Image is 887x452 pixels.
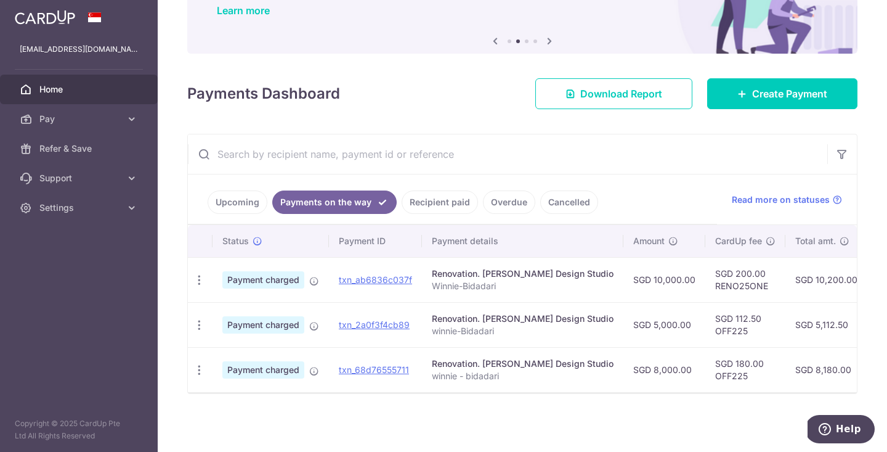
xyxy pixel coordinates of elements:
a: Cancelled [540,191,598,214]
p: winnie-Bidadari [432,325,614,337]
span: Pay [39,113,121,125]
span: CardUp fee [715,235,762,247]
span: Download Report [580,86,662,101]
span: Payment charged [222,316,304,334]
td: SGD 180.00 OFF225 [705,347,785,392]
p: Winnie-Bidadari [432,280,614,292]
span: Payment charged [222,271,304,289]
h4: Payments Dashboard [187,83,340,105]
span: Total amt. [795,235,836,247]
span: Settings [39,202,121,214]
a: Download Report [535,78,692,109]
td: SGD 8,180.00 [785,347,867,392]
a: Upcoming [208,191,267,214]
th: Payment details [422,225,623,257]
span: Read more on statuses [732,194,830,206]
span: Home [39,83,121,96]
span: Payment charged [222,361,304,379]
iframe: Opens a widget where you can find more information [808,415,875,446]
span: Create Payment [752,86,827,101]
a: Read more on statuses [732,194,842,206]
td: SGD 200.00 RENO25ONE [705,257,785,302]
a: Recipient paid [402,191,478,214]
a: Create Payment [707,78,857,109]
td: SGD 10,200.00 [785,257,867,302]
p: [EMAIL_ADDRESS][DOMAIN_NAME] [20,43,138,55]
a: txn_68d76555711 [339,364,409,375]
a: txn_ab6836c037f [339,274,412,285]
div: Renovation. [PERSON_NAME] Design Studio [432,313,614,325]
td: SGD 5,000.00 [623,302,705,347]
a: Payments on the way [272,191,397,214]
div: Renovation. [PERSON_NAME] Design Studio [432,268,614,280]
img: CardUp [15,10,75,25]
p: winnie - bidadari [432,370,614,382]
a: Learn more [217,4,270,17]
span: Refer & Save [39,142,121,155]
span: Amount [633,235,665,247]
td: SGD 5,112.50 [785,302,867,347]
td: SGD 10,000.00 [623,257,705,302]
div: Renovation. [PERSON_NAME] Design Studio [432,358,614,370]
a: Overdue [483,191,535,214]
a: txn_2a0f3f4cb89 [339,319,410,330]
td: SGD 8,000.00 [623,347,705,392]
span: Status [222,235,249,247]
input: Search by recipient name, payment id or reference [188,134,827,174]
th: Payment ID [329,225,422,257]
span: Support [39,172,121,184]
td: SGD 112.50 OFF225 [705,302,785,347]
